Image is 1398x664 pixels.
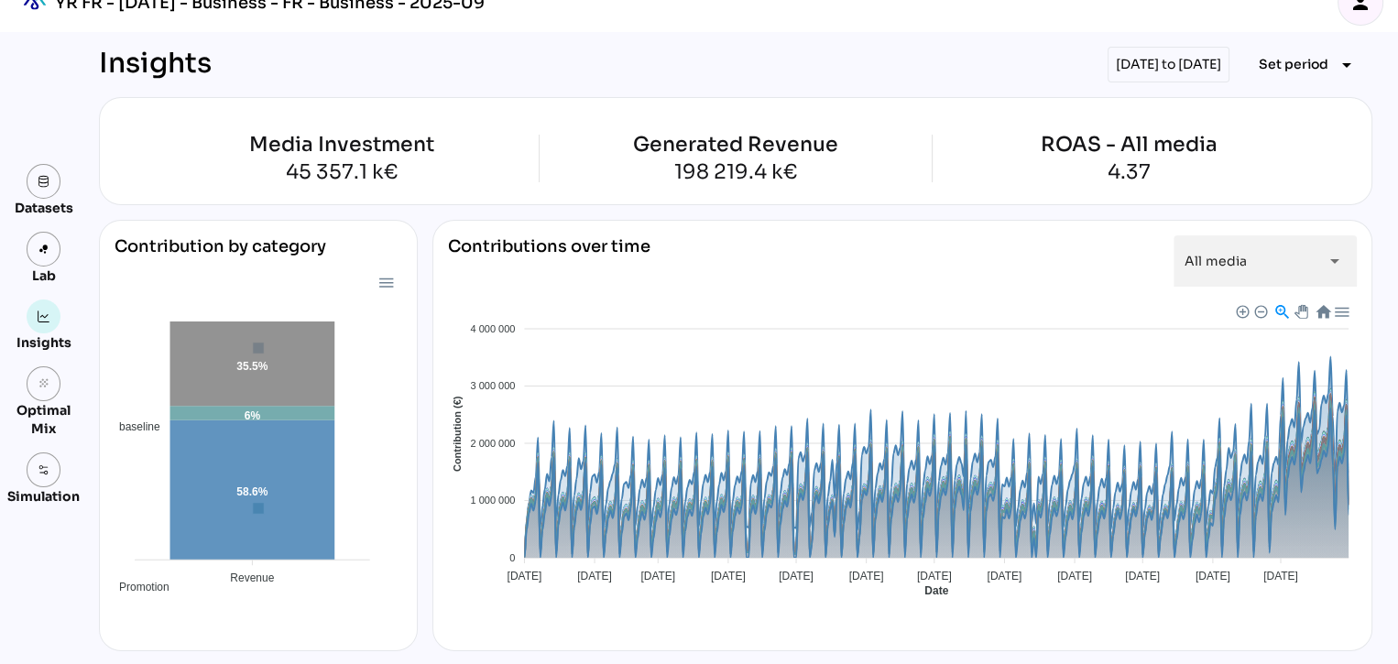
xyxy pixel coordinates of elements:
[633,135,838,155] div: Generated Revenue
[146,135,539,155] div: Media Investment
[448,235,650,287] div: Contributions over time
[38,243,50,256] img: lab.svg
[710,570,745,582] tspan: [DATE]
[507,570,541,582] tspan: [DATE]
[146,162,539,182] div: 45 357.1 k€
[633,162,838,182] div: 198 219.4 k€
[470,380,515,391] tspan: 3 000 000
[105,420,160,433] span: baseline
[115,235,402,272] div: Contribution by category
[916,570,951,582] tspan: [DATE]
[509,552,515,563] tspan: 0
[377,274,393,289] div: Menu
[230,571,274,584] tspan: Revenue
[1314,303,1329,319] div: Reset Zoom
[7,401,80,438] div: Optimal Mix
[99,47,212,82] div: Insights
[24,267,64,285] div: Lab
[1332,303,1348,319] div: Menu
[470,323,515,334] tspan: 4 000 000
[1041,162,1218,182] div: 4.37
[1253,304,1266,317] div: Zoom Out
[38,175,50,188] img: data.svg
[1244,49,1372,82] button: Expand "Set period"
[779,570,814,582] tspan: [DATE]
[1259,53,1328,75] span: Set period
[1235,304,1248,317] div: Zoom In
[1195,570,1229,582] tspan: [DATE]
[848,570,883,582] tspan: [DATE]
[451,396,462,472] text: Contribution (€)
[640,570,675,582] tspan: [DATE]
[1125,570,1160,582] tspan: [DATE]
[38,463,50,476] img: settings.svg
[1108,47,1229,82] div: [DATE] to [DATE]
[470,438,515,449] tspan: 2 000 000
[1041,135,1218,155] div: ROAS - All media
[1324,250,1346,272] i: arrow_drop_down
[470,495,515,506] tspan: 1 000 000
[38,377,50,390] i: grain
[1272,303,1288,319] div: Selection Zoom
[1294,305,1305,316] div: Panning
[38,310,50,323] img: graph.svg
[15,199,73,217] div: Datasets
[1336,54,1358,76] i: arrow_drop_down
[7,487,80,506] div: Simulation
[924,584,948,597] text: Date
[1057,570,1092,582] tspan: [DATE]
[987,570,1021,582] tspan: [DATE]
[105,581,169,593] span: Promotion
[1185,253,1247,269] span: All media
[16,333,71,352] div: Insights
[577,570,612,582] tspan: [DATE]
[1262,570,1297,582] tspan: [DATE]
